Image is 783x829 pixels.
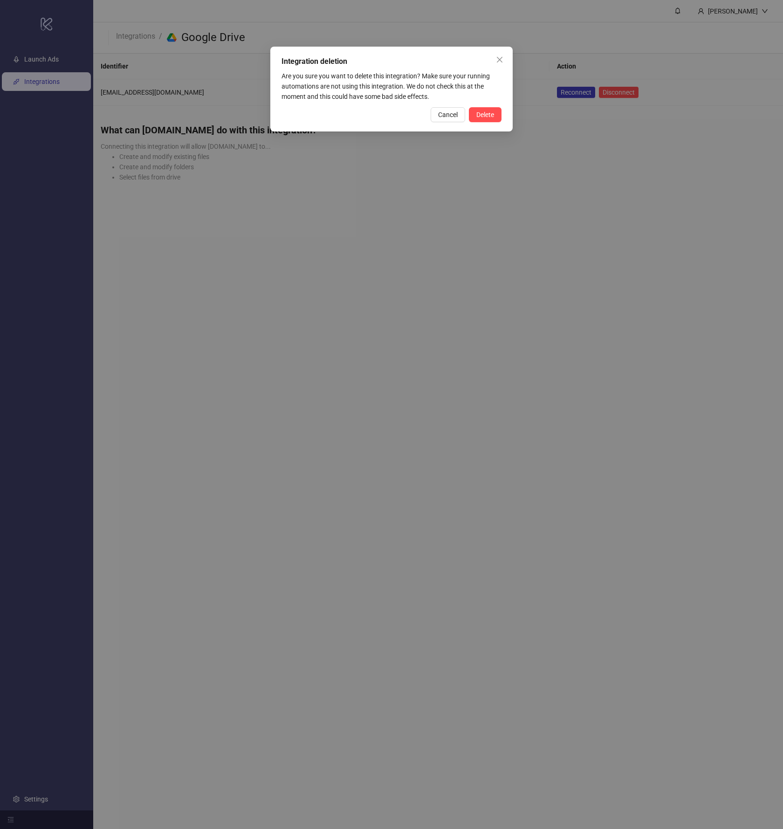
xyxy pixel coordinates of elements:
[476,111,494,118] span: Delete
[431,107,465,122] button: Cancel
[469,107,501,122] button: Delete
[282,56,501,67] div: Integration deletion
[282,71,501,102] div: Are you sure you want to delete this integration? Make sure your running automations are not usin...
[438,111,458,118] span: Cancel
[496,56,503,63] span: close
[492,52,507,67] button: Close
